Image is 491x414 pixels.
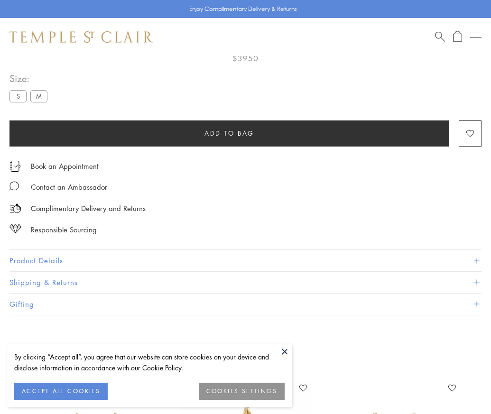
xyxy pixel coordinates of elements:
img: icon_sourcing.svg [9,224,21,233]
span: Size: [9,71,51,86]
a: Open Shopping Bag [453,31,462,43]
a: Book an Appointment [31,161,99,171]
div: By clicking “Accept all”, you agree that our website can store cookies on your device and disclos... [14,351,285,373]
img: Temple St. Clair [9,31,153,43]
button: ACCEPT ALL COOKIES [14,383,108,400]
button: COOKIES SETTINGS [199,383,285,400]
p: Enjoy Complimentary Delivery & Returns [189,4,297,14]
img: icon_appointment.svg [9,161,21,172]
div: Contact an Ambassador [31,181,107,193]
button: Open navigation [470,31,482,43]
span: $3950 [232,52,259,64]
button: Gifting [9,294,482,315]
img: icon_delivery.svg [9,202,21,214]
span: Add to bag [204,128,254,138]
label: M [30,90,47,102]
div: Responsible Sourcing [31,224,97,236]
p: Complimentary Delivery and Returns [31,202,146,214]
label: S [9,90,27,102]
button: Product Details [9,250,482,271]
a: Search [435,31,445,43]
img: MessageIcon-01_2.svg [9,181,19,191]
button: Add to bag [9,120,449,147]
button: Shipping & Returns [9,272,482,293]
